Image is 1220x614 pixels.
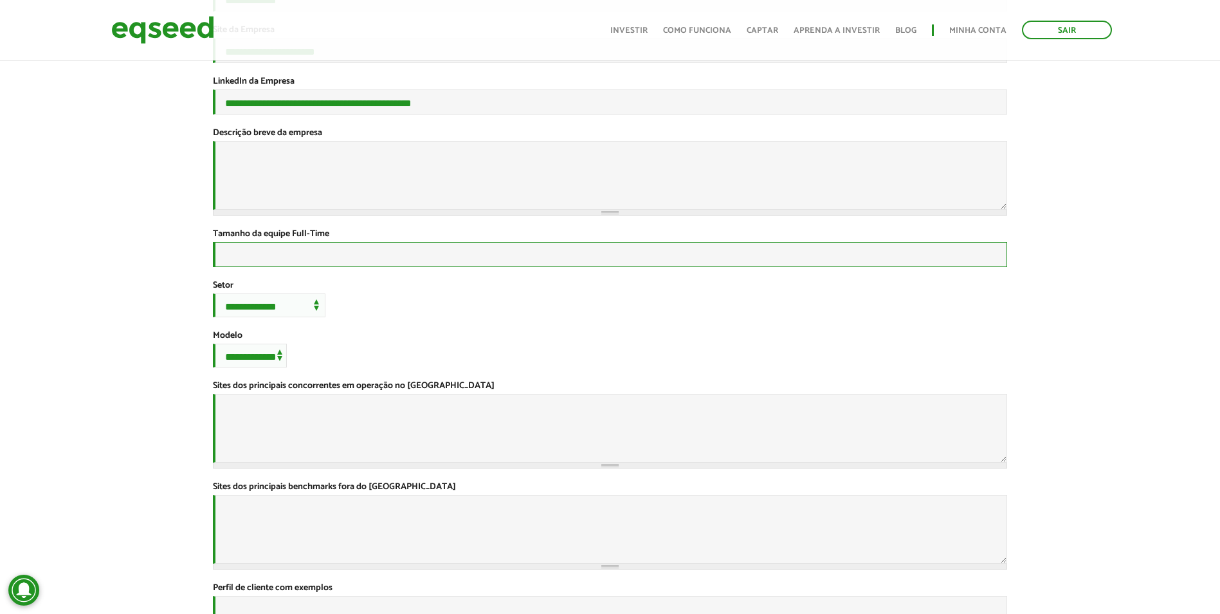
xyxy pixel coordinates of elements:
label: Setor [213,281,233,290]
label: Sites dos principais concorrentes em operação no [GEOGRAPHIC_DATA] [213,382,495,391]
a: Investir [610,26,648,35]
label: Modelo [213,331,242,340]
img: EqSeed [111,13,214,47]
a: Captar [747,26,778,35]
label: Perfil de cliente com exemplos [213,584,332,593]
label: Descrição breve da empresa [213,129,322,138]
label: Sites dos principais benchmarks fora do [GEOGRAPHIC_DATA] [213,483,456,492]
label: Tamanho da equipe Full-Time [213,230,329,239]
label: LinkedIn da Empresa [213,77,295,86]
a: Aprenda a investir [794,26,880,35]
a: Sair [1022,21,1112,39]
a: Como funciona [663,26,731,35]
a: Minha conta [949,26,1006,35]
a: Blog [895,26,916,35]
